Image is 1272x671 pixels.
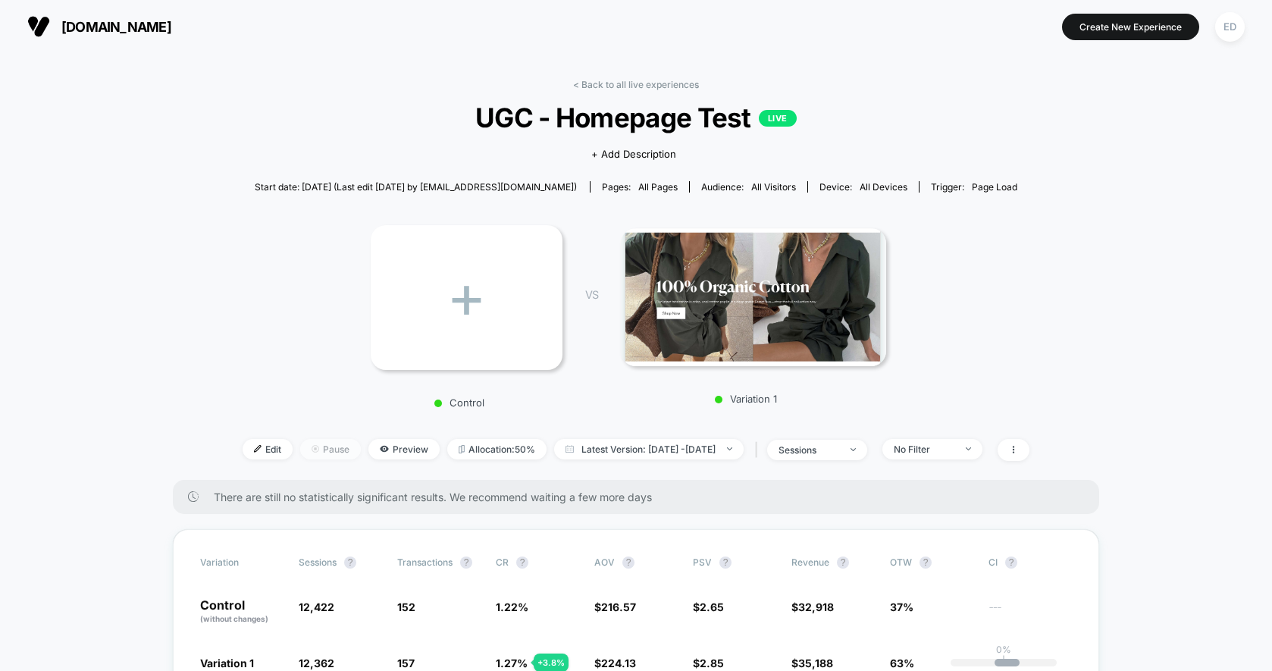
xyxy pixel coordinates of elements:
img: edit [254,445,262,453]
span: Page Load [972,181,1017,193]
p: Control [363,397,555,409]
button: ? [344,557,356,569]
span: Edit [243,439,293,459]
img: end [966,447,971,450]
button: ? [920,557,932,569]
span: Variation [200,557,284,569]
span: $ [594,657,636,669]
p: 0% [996,644,1011,655]
span: $ [693,600,724,613]
div: Pages: [602,181,678,193]
span: 157 [397,657,415,669]
div: Trigger: [931,181,1017,193]
span: 37% [890,600,913,613]
div: Audience: [701,181,796,193]
span: Transactions [397,557,453,568]
img: end [851,448,856,451]
button: [DOMAIN_NAME] [23,14,176,39]
span: + Add Description [591,147,676,162]
span: 12,422 [299,600,334,613]
span: Variation 1 [200,657,254,669]
span: (without changes) [200,614,268,623]
span: Preview [368,439,440,459]
span: Device: [807,181,919,193]
span: AOV [594,557,615,568]
p: LIVE [759,110,797,127]
span: 63% [890,657,914,669]
a: < Back to all live experiences [573,79,699,90]
span: 35,188 [798,657,833,669]
div: + [371,225,562,370]
p: Control [200,599,284,625]
p: | [1002,655,1005,666]
span: Pause [300,439,361,459]
span: 224.13 [601,657,636,669]
button: ? [837,557,849,569]
span: Latest Version: [DATE] - [DATE] [554,439,744,459]
span: 12,362 [299,657,334,669]
div: ED [1215,12,1245,42]
span: Revenue [791,557,829,568]
span: 2.65 [700,600,724,613]
img: end [727,447,732,450]
span: $ [791,600,834,613]
span: 32,918 [798,600,834,613]
span: CR [496,557,509,568]
span: There are still no statistically significant results. We recommend waiting a few more days [214,491,1069,503]
span: [DOMAIN_NAME] [61,19,171,35]
span: Allocation: 50% [447,439,547,459]
span: OTW [890,557,973,569]
span: 1.22 % [496,600,528,613]
span: 216.57 [601,600,636,613]
span: all pages [638,181,678,193]
img: end [312,445,319,453]
p: Variation 1 [613,393,879,405]
button: ? [516,557,528,569]
button: ? [1005,557,1017,569]
span: Sessions [299,557,337,568]
span: All Visitors [751,181,796,193]
span: VS [585,288,597,301]
button: ? [719,557,732,569]
img: Variation 1 main [621,228,886,366]
span: $ [693,657,724,669]
button: ED [1211,11,1249,42]
button: ? [460,557,472,569]
span: Start date: [DATE] (Last edit [DATE] by [EMAIL_ADDRESS][DOMAIN_NAME]) [255,181,577,193]
span: UGC - Homepage Test [282,102,990,133]
span: CI [988,557,1072,569]
span: --- [988,603,1072,625]
span: $ [594,600,636,613]
div: No Filter [894,444,954,455]
span: 1.27 % [496,657,528,669]
span: 2.85 [700,657,724,669]
button: ? [622,557,634,569]
img: Visually logo [27,15,50,38]
span: 152 [397,600,415,613]
span: PSV [693,557,712,568]
button: Create New Experience [1062,14,1199,40]
span: all devices [860,181,907,193]
img: calendar [566,445,574,453]
span: | [751,439,767,461]
span: $ [791,657,833,669]
div: sessions [779,444,839,456]
img: rebalance [459,445,465,453]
